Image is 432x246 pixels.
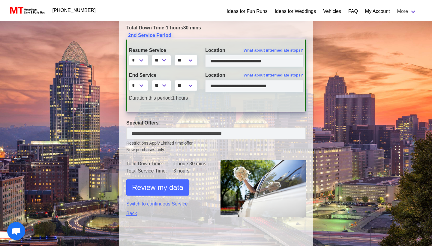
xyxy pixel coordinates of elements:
img: MotorToys Logo [8,6,45,15]
td: Total Down Time: [126,160,173,167]
label: Resume Service [129,47,196,54]
a: Switch to continuous Service [126,200,211,208]
label: Special Offers [126,119,306,127]
span: What about intermediate stops? [244,72,303,78]
span: What about intermediate stops? [244,47,303,53]
td: 1 hours [173,160,211,167]
img: 1.png [220,160,306,217]
div: 1 hours [124,94,201,102]
a: My Account [365,8,390,15]
label: Location [205,72,303,79]
label: End Service [129,72,196,79]
button: Review my data [126,179,189,196]
a: More [394,5,420,17]
small: Restrictions Apply. [126,141,306,153]
a: [PHONE_NUMBER] [49,4,99,16]
a: Back [126,210,211,217]
span: New purchases only. [126,147,306,153]
a: Ideas for Fun Runs [227,8,268,15]
td: Total Service Time: [126,167,173,175]
span: Limited time offer. [160,140,193,146]
span: 30 mins [189,161,206,166]
span: Duration this period: [129,95,172,100]
span: Review my data [132,182,183,193]
span: 30 mins [183,25,201,30]
a: Vehicles [323,8,341,15]
a: Ideas for Weddings [275,8,316,15]
div: Open chat [7,222,25,240]
span: Total Down Time: [126,25,166,30]
a: FAQ [348,8,358,15]
td: 3 hours [173,167,211,175]
label: Location [205,47,303,54]
div: 1 hours [122,24,310,31]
